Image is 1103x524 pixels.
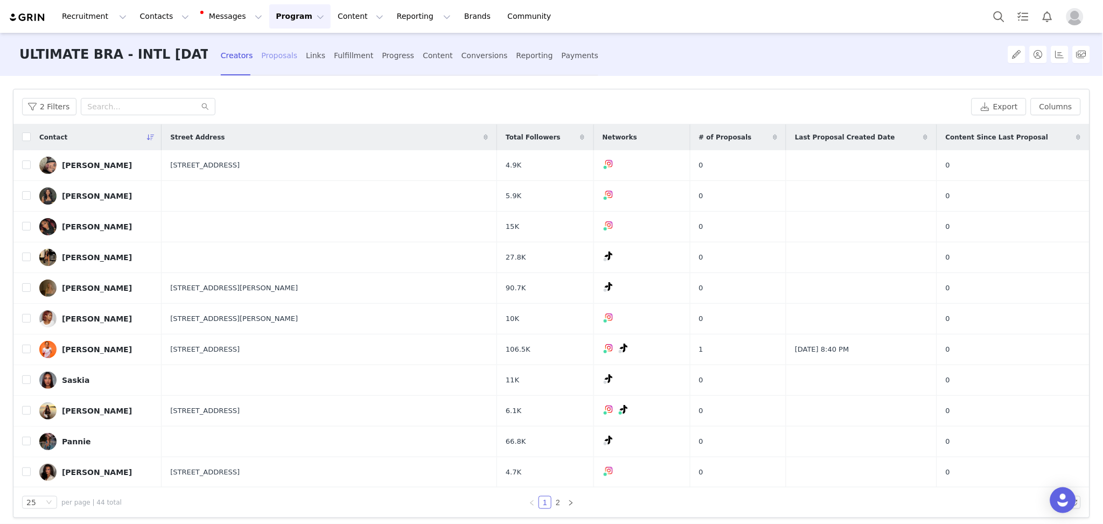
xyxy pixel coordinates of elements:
img: a7ffa521-6d88-4b54-9be3-3d1be97cd85a.jpg [39,402,57,420]
div: Open Intercom Messenger [1050,487,1076,513]
a: 1 [539,497,551,508]
button: Contacts [134,4,196,29]
div: [PERSON_NAME] [62,284,132,292]
i: icon: down [46,499,52,507]
div: Saskia [62,376,89,385]
li: Previous Page [526,496,539,509]
span: 0 [946,283,950,294]
span: 27.8K [506,252,526,263]
span: 0 [946,467,950,478]
img: 60351d29-8978-48a2-a956-e59241de59ba--s.jpg [39,464,57,481]
span: 0 [699,191,703,201]
h3: ULTIMATE BRA - INTL [DATE] [19,33,208,76]
span: 0 [946,160,950,171]
span: 0 [946,406,950,416]
div: [PERSON_NAME] [62,345,132,354]
div: [PERSON_NAME] [62,161,132,170]
div: Fulfillment [334,41,373,70]
a: Tasks [1011,4,1035,29]
a: Community [501,4,563,29]
button: Content [331,4,390,29]
span: 15K [506,221,519,232]
span: Contact [39,132,67,142]
span: 0 [946,191,950,201]
a: [PERSON_NAME] [39,218,153,235]
img: instagram.svg [605,190,613,199]
span: [STREET_ADDRESS] [170,344,240,355]
span: 0 [699,160,703,171]
a: [PERSON_NAME] [39,187,153,205]
a: [PERSON_NAME] [39,402,153,420]
button: Notifications [1036,4,1059,29]
img: instagram.svg [605,159,613,168]
span: [STREET_ADDRESS][PERSON_NAME] [170,313,298,324]
button: Recruitment [55,4,133,29]
a: [PERSON_NAME] [39,157,153,174]
span: per page | 44 total [61,498,122,507]
span: 0 [946,436,950,447]
div: [PERSON_NAME] [62,315,132,323]
span: 0 [699,221,703,232]
div: [PERSON_NAME] [62,253,132,262]
a: Saskia [39,372,153,389]
a: [PERSON_NAME] [39,280,153,297]
span: Networks [603,132,637,142]
img: b9ebef73-bd53-4b01-9647-1c1014351085--s.jpg [39,218,57,235]
button: Search [987,4,1011,29]
div: Pannie [62,437,91,446]
div: Proposals [262,41,298,70]
span: Total Followers [506,132,561,142]
div: [PERSON_NAME] [62,407,132,415]
a: 2 [552,497,564,508]
a: Pannie [39,433,153,450]
span: Last Proposal Created Date [795,132,895,142]
span: [DATE] 8:40 PM [795,344,849,355]
img: 1cb80b6f-7a9c-4455-baad-0cb4c3c43ed4.jpg [39,341,57,358]
div: Creators [221,41,253,70]
span: 0 [699,313,703,324]
img: 7aac24f0-9dc3-45e7-a9f8-3526172e31df.jpg [39,372,57,389]
button: Messages [196,4,269,29]
div: Progress [382,41,414,70]
div: Payments [562,41,599,70]
span: 0 [699,252,703,263]
div: Content [423,41,453,70]
span: 6.1K [506,406,521,416]
i: icon: search [201,103,209,110]
span: 5.9K [506,191,521,201]
span: 0 [946,221,950,232]
button: Export [972,98,1027,115]
span: 90.7K [506,283,526,294]
a: [PERSON_NAME] [39,249,153,266]
img: 30827a2a-631c-447e-a6e7-c1ca27661fb7.jpg [39,310,57,327]
img: 7e9881ef-b1da-40e6-b20c-9b51e2b0f21d.jpg [39,433,57,450]
li: Next Page [564,496,577,509]
div: Links [306,41,325,70]
div: [PERSON_NAME] [62,192,132,200]
span: 11K [506,375,519,386]
span: 1 [699,344,703,355]
img: e1f41d6e-8b2f-4606-98de-20053aef1ca0.jpg [39,187,57,205]
img: ac02e59c-ddc2-4d0b-af32-efd9419f5d96.jpg [39,249,57,266]
span: 106.5K [506,344,530,355]
img: instagram.svg [605,313,613,322]
a: Brands [458,4,500,29]
button: 2 Filters [22,98,76,115]
button: Program [269,4,331,29]
a: [PERSON_NAME] [39,464,153,481]
img: grin logo [9,12,46,23]
span: 4.7K [506,467,521,478]
button: Columns [1031,98,1081,115]
span: 0 [699,406,703,416]
img: instagram.svg [605,466,613,475]
span: 0 [946,313,950,324]
li: 1 [539,496,551,509]
span: 0 [699,375,703,386]
span: Content Since Last Proposal [946,132,1049,142]
img: bea1fd90-3ea0-4e9b-b25a-a1b56ed92027--s.jpg [39,280,57,297]
div: 25 [26,497,36,508]
span: 0 [699,467,703,478]
span: 0 [946,252,950,263]
button: Reporting [390,4,457,29]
